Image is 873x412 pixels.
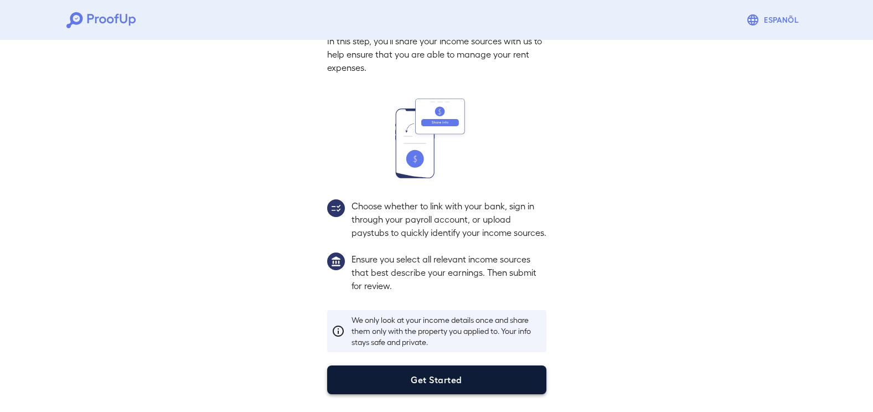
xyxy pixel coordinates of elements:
p: Choose whether to link with your bank, sign in through your payroll account, or upload paystubs t... [352,199,546,239]
p: We only look at your income details once and share them only with the property you applied to. Yo... [352,315,542,348]
p: In this step, you'll share your income sources with us to help ensure that you are able to manage... [327,34,546,74]
img: group1.svg [327,253,345,270]
img: transfer_money.svg [395,99,478,178]
button: Espanõl [742,9,807,31]
img: group2.svg [327,199,345,217]
button: Get Started [327,365,546,394]
p: Ensure you select all relevant income sources that best describe your earnings. Then submit for r... [352,253,546,292]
